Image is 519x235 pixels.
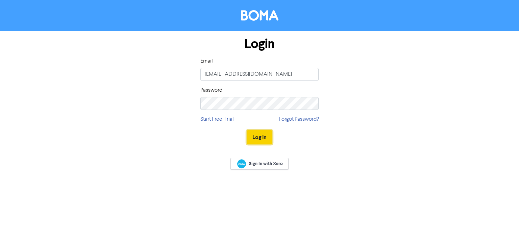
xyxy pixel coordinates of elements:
[230,158,289,170] a: Sign In with Xero
[237,159,246,168] img: Xero logo
[279,115,319,123] a: Forgot Password?
[200,115,234,123] a: Start Free Trial
[241,10,278,21] img: BOMA Logo
[200,57,213,65] label: Email
[485,203,519,235] iframe: Chat Widget
[200,86,222,94] label: Password
[247,130,272,144] button: Log In
[249,161,283,167] span: Sign In with Xero
[200,36,319,52] h1: Login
